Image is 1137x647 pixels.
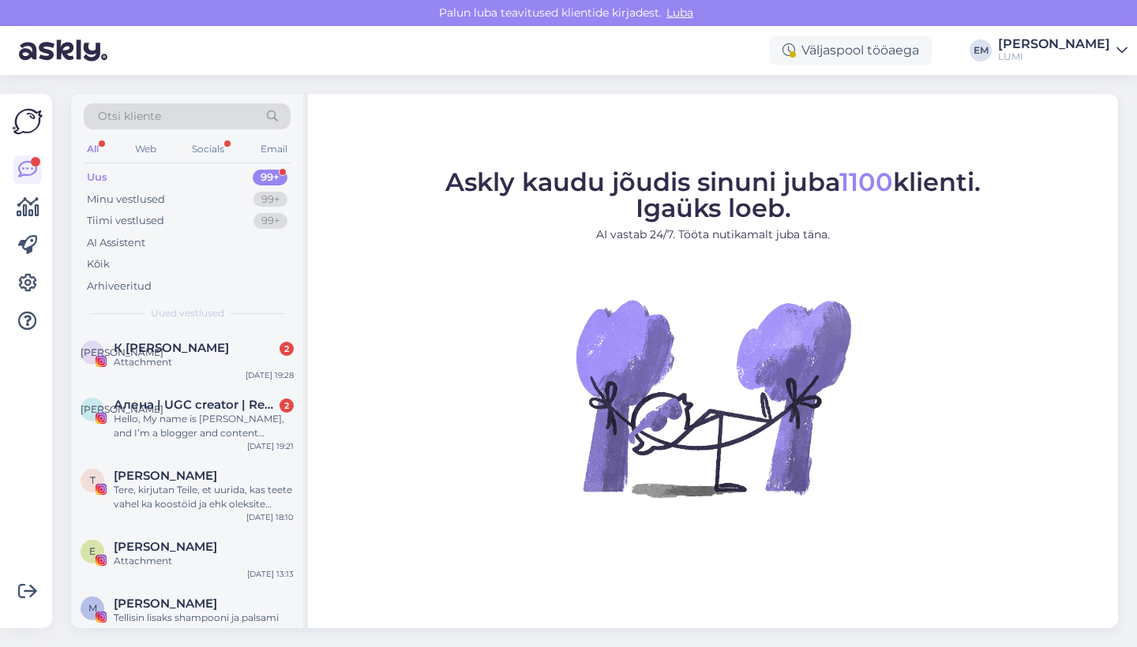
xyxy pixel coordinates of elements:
[13,107,43,137] img: Askly Logo
[90,474,96,486] span: T
[114,469,217,483] span: Triin Niitoja
[571,256,855,540] img: No Chat active
[87,235,145,251] div: AI Assistent
[114,398,278,412] span: Алена | UGC creator | Reels | Visual| Tallinn
[189,139,227,159] div: Socials
[445,166,981,223] span: Askly kaudu jõudis sinuni juba klienti. Igaüks loeb.
[246,369,294,381] div: [DATE] 19:28
[247,440,294,452] div: [DATE] 19:21
[253,170,287,185] div: 99+
[98,108,161,125] span: Otsi kliente
[662,6,698,20] span: Luba
[257,139,291,159] div: Email
[114,597,217,611] span: Marianne Muns
[87,192,165,208] div: Minu vestlused
[114,355,294,369] div: Attachment
[253,192,287,208] div: 99+
[445,226,981,243] p: AI vastab 24/7. Tööta nutikamalt juba täna.
[114,483,294,511] div: Tere, kirjutan Teile, et uurida, kas teete vahel ka koostöid ja ehk oleksite avatud ühele ühisele...
[88,602,97,614] span: M
[998,50,1110,63] div: LUMI
[151,306,224,320] span: Uued vestlused
[114,540,217,554] span: Elizaveta Stoliar
[87,170,107,185] div: Uus
[89,545,96,557] span: E
[770,36,932,65] div: Väljaspool tööaega
[87,213,164,229] div: Tiimi vestlused
[246,511,294,523] div: [DATE] 18:10
[839,166,893,197] span: 1100
[253,213,287,229] div: 99+
[87,256,110,272] div: Kõik
[132,139,159,159] div: Web
[114,554,294,568] div: Attachment
[84,139,102,159] div: All
[280,342,294,356] div: 2
[81,403,163,415] span: [PERSON_NAME]
[114,341,229,355] span: К a r m e n
[998,38,1110,50] div: [PERSON_NAME]
[87,279,152,294] div: Arhiveeritud
[247,568,294,580] div: [DATE] 13:13
[970,39,992,62] div: EM
[114,611,294,639] div: Tellisin lisaks shampooni ja palsami ning panin ise järgi tulemisega aga kas saaksite ka need pak...
[280,398,294,413] div: 2
[998,38,1128,63] a: [PERSON_NAME]LUMI
[81,346,163,358] span: [PERSON_NAME]
[114,412,294,440] div: Hello, My name is [PERSON_NAME], and I’m a blogger and content creator based in [GEOGRAPHIC_DATA]...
